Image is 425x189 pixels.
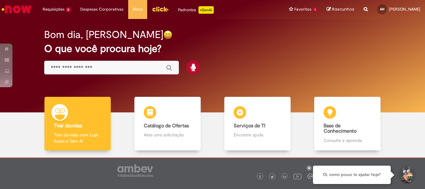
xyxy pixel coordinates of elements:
a: Base de Conhecimento Consulte e aprenda [302,97,392,151]
span: 1 [313,7,317,12]
a: Tirar dúvidas Tirar dúvidas com Lupi Assist e Gen Ai [33,97,123,151]
b: Serviços de TI [234,123,265,129]
b: Base de Conhecimento [324,123,357,135]
b: Catálogo de Ofertas [144,123,189,129]
b: Tirar dúvidas [54,123,82,129]
img: logo_footer_facebook.png [259,175,262,178]
span: Rascunhos [332,6,354,12]
p: Tirar dúvidas com Lupi Assist e Gen Ai [54,132,101,144]
a: Serviços de TI Encontre ajuda [213,97,302,151]
div: Padroniza [178,6,214,14]
a: Catálogo de Ofertas Abra uma solicitação [123,97,213,151]
img: happy-face.png [163,30,172,39]
h2: O que você procura hoje? [44,43,381,54]
img: logo_footer_linkedin.png [283,175,286,179]
span: More [133,6,142,12]
span: Favoritos [294,6,311,12]
span: AM [380,7,385,11]
p: Consulte e aprenda [324,137,371,144]
span: Despesas Corporativas [80,6,124,12]
p: Encontre ajuda [234,132,281,138]
img: click_logo_yellow_360x200.png [152,4,169,14]
p: Abra uma solicitação [144,132,191,138]
span: 2 [66,7,71,12]
img: logo_footer_twitter.png [271,175,274,178]
span: [PERSON_NAME] [389,7,420,12]
a: Rascunhos [327,7,354,12]
img: ServiceNow [1,3,33,16]
img: logo_footer_youtube.png [293,172,301,180]
img: logo_footer_workplace.png [307,173,313,179]
img: logo_footer_ambev_rotulo_gray.png [117,164,153,177]
button: Iniciar Conversa de Suporte [397,166,416,184]
div: Oi, como posso te ajudar hoje? [313,166,391,184]
h2: Bom dia, [PERSON_NAME] [44,29,163,40]
span: Requisições [43,6,64,12]
p: +GenAi [198,6,214,14]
